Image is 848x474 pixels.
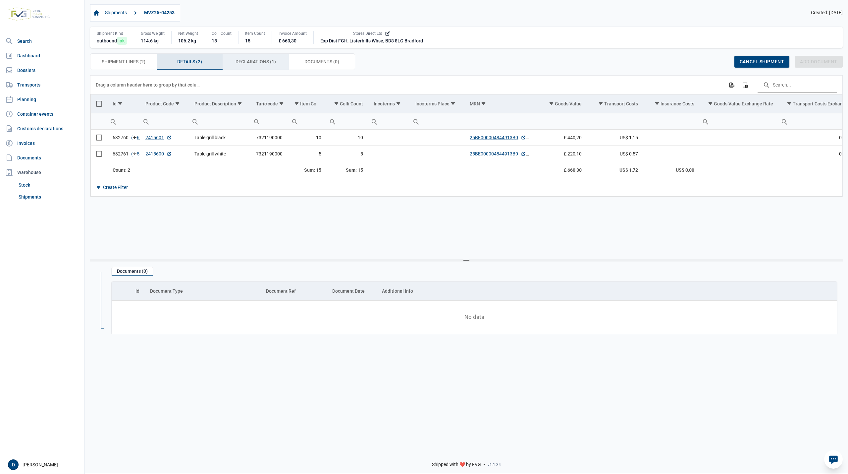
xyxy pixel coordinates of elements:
a: Shipments [102,7,130,19]
span: Show filter options for column 'Incoterms' [396,101,401,106]
td: Column Taric code [251,94,289,113]
span: Shipment Lines (2) [102,58,145,66]
input: Filter cell [700,113,778,129]
span: Show filter options for column 'Transport Costs Exchange Rate' [787,101,792,106]
div: Transport Costs [604,101,638,106]
div: Product Description [194,101,236,106]
a: Stock [16,179,82,191]
span: ( ) [131,134,154,141]
div: Id [135,288,139,294]
div: Taric code [256,101,278,106]
input: Filter cell [289,113,327,129]
td: Column Transport Costs [587,94,643,113]
div: Data grid with 0 rows and 5 columns [112,282,837,334]
div: Search box [189,113,201,129]
div: Cancel shipment [734,56,789,68]
span: ok [117,37,127,45]
span: Show filter options for column 'Insurance Costs' [655,101,660,106]
td: Column Document Date [327,282,377,301]
div: Colli Count Sum: 15 [332,167,363,173]
td: Filter cell [251,113,289,129]
input: Filter cell [464,113,531,129]
div: Item Count [300,101,322,106]
span: Show filter options for column 'Taric code' [279,101,284,106]
td: 10 [289,130,327,146]
div: Data grid toolbar [96,76,837,94]
div: Item Count Sum: 15 [294,167,321,173]
input: Filter cell [107,113,140,129]
div: Goods Value £ 660,30 [536,167,582,173]
input: Filter cell [189,113,251,129]
div: Column Chooser [739,79,751,91]
div: Document Date [332,288,365,294]
td: 10 [327,130,368,146]
span: £ 440,20 [564,134,582,141]
div: Net Weight [178,31,198,36]
td: Filter cell [140,113,189,129]
div: Select all [96,101,102,107]
td: Column Goods Value Exchange Rate [700,94,778,113]
a: 25BE000004844913B0 [470,150,526,157]
div: Document Type [150,288,183,294]
span: Cancel shipment [740,59,784,64]
td: Column Document Type [145,282,261,301]
span: Show filter options for column 'Product Code' [175,101,180,106]
td: Filter cell [643,113,700,129]
span: Show filter options for column 'Incoterms Place' [450,101,455,106]
td: Column Insurance Costs [643,94,700,113]
div: Colli Count [340,101,363,106]
div: Drag a column header here to group by that column [96,80,202,90]
span: US$ 1,15 [620,134,638,141]
div: Search box [410,113,422,129]
input: Filter cell [587,113,643,129]
span: - [484,462,485,468]
div: Search box [368,113,380,129]
div: 15 [245,37,265,44]
div: D [8,459,19,470]
a: 624512 [137,134,153,141]
a: 2415601 [145,134,172,141]
span: Show filter options for column 'Colli Count' [334,101,339,106]
div: Search box [700,113,712,129]
span: Documents (0) [304,58,339,66]
div: Id [113,101,117,106]
td: Column Product Description [189,94,251,113]
td: Column Product Code [140,94,189,113]
div: Search box [289,113,301,129]
span: Show filter options for column 'Product Description' [237,101,242,106]
span: Show filter options for column 'Transport Costs' [598,101,603,106]
div: Warehouse [3,166,82,179]
div: Gross Weight [141,31,165,36]
a: Invoices [3,137,82,150]
span: Stores Direct Ltd [353,31,382,36]
a: Customs declarations [3,122,82,135]
span: Created: [DATE] [811,10,843,16]
div: Select row [96,151,102,157]
div: Additional Info [382,288,413,294]
a: MVZ25-04253 [141,7,177,19]
td: Column Id [112,282,145,301]
td: Column Item Count [289,94,327,113]
div: outbound [97,37,127,44]
input: Filter cell [327,113,368,129]
td: Table grill black [189,130,251,146]
div: Create Filter [103,184,128,190]
input: Filter cell [368,113,410,129]
td: Filter cell [410,113,464,129]
td: Column MRN [464,94,531,113]
span: v1.1.34 [488,462,501,467]
img: FVG - Global freight forwarding [5,5,52,23]
a: Planning [3,93,82,106]
div: MRN [470,101,480,106]
div: [PERSON_NAME] [8,459,80,470]
td: Column Id [107,94,140,113]
span: Show filter options for column 'MRN' [481,101,486,106]
span: Show filter options for column 'Goods Value' [549,101,554,106]
div: Transport Costs US$ 1,72 [592,167,638,173]
div: Search box [140,113,152,129]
